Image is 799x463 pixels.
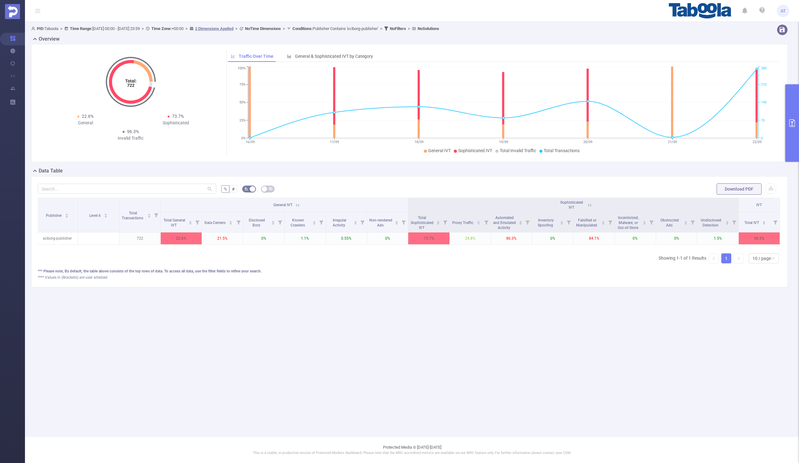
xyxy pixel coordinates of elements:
span: Publisher Contains 'sciborg-publisher' [292,26,378,31]
div: Sort [395,220,399,224]
i: Filter menu [647,212,656,232]
u: 2 Dimensions Applied [195,26,233,31]
p: 84.1% [573,232,614,244]
span: Obstructed Ads [660,218,679,227]
i: icon: caret-up [436,220,440,222]
span: Automated and Emulated Activity [493,216,516,230]
span: Undisclosed Detection [701,218,721,227]
button: Download PDF [717,183,762,195]
i: icon: caret-down [762,222,766,224]
p: sciborg-publisher [37,232,78,244]
span: # [232,187,235,192]
tspan: 70 [761,118,765,122]
b: Time Range: [70,26,92,31]
span: Total Invalid Traffic [500,148,536,153]
div: Sort [436,220,440,224]
i: icon: table [269,187,272,191]
tspan: 22/09 [752,140,761,144]
i: Filter menu [482,212,491,232]
div: Sort [189,220,192,224]
tspan: 21/09 [668,140,677,144]
span: Disclosed Bots [249,218,265,227]
i: Filter menu [152,198,160,232]
i: icon: down [771,256,775,261]
tspan: 25% [239,118,246,122]
i: icon: caret-down [560,222,564,224]
div: Sort [643,220,646,224]
i: Filter menu [358,212,367,232]
i: icon: user [31,27,37,31]
span: > [184,26,189,31]
li: 1 [721,253,731,263]
span: Total General IVT [164,218,185,227]
tspan: Total: [125,78,136,83]
span: 73.7% [172,114,184,119]
i: icon: caret-down [312,222,316,224]
li: Showing 1-1 of 1 Results [659,253,706,263]
tspan: 280 [761,67,767,71]
i: Filter menu [441,212,449,232]
i: icon: caret-up [147,213,151,215]
i: icon: caret-up [477,220,480,222]
i: icon: caret-up [560,220,564,222]
i: icon: caret-down [65,215,69,217]
i: icon: caret-down [436,222,440,224]
span: General IVT [273,203,292,207]
span: Total IVT [744,221,760,225]
tspan: 75% [239,82,246,87]
div: Sort [312,220,316,224]
div: Sort [147,213,151,217]
div: Sort [271,220,275,224]
div: 10 / page [752,254,771,263]
a: 1 [722,254,731,263]
i: icon: caret-up [271,220,275,222]
b: Conditions : [292,26,313,31]
div: Sort [65,213,69,217]
b: No Solutions [418,26,439,31]
p: 722 [120,232,160,244]
p: 96.3% [739,232,780,244]
div: Sort [560,220,564,224]
i: icon: caret-down [104,215,108,217]
p: 0.55% [326,232,367,244]
i: icon: caret-up [684,220,688,222]
img: Protected Media [5,4,20,19]
div: Sort [104,213,108,217]
span: Proxy Traffic [452,221,474,225]
span: > [406,26,412,31]
input: Search... [38,184,216,194]
i: Filter menu [276,212,284,232]
div: Sort [229,220,233,224]
i: icon: caret-down [229,222,233,224]
i: icon: bg-colors [244,187,248,191]
div: Sort [519,220,522,224]
i: icon: right [737,256,741,260]
i: icon: caret-down [477,222,480,224]
div: *** Please note, By default, the table above consists of the top rows of data. To access all data... [38,268,781,274]
p: 21.5% [202,232,243,244]
span: Falsified or Manipulated [576,218,598,227]
b: No Filters [390,26,406,31]
li: Previous Page [709,253,719,263]
h2: Overview [39,35,60,43]
tspan: 50% [239,101,246,105]
i: icon: left [712,256,716,260]
span: Traffic Over Time [239,54,273,59]
span: Data Centers [204,221,227,225]
span: Sophisticated IVT [458,148,492,153]
span: General IVT [428,148,451,153]
i: icon: caret-up [601,220,605,222]
i: icon: caret-up [65,213,69,215]
span: Sophisticated IVT [560,200,583,210]
i: Filter menu [730,212,738,232]
div: Sort [601,220,605,224]
i: icon: caret-up [725,220,729,222]
tspan: 0 [761,136,763,140]
span: > [233,26,239,31]
p: 1.5% [697,232,738,244]
p: 73.7% [408,232,449,244]
p: This is a stable, in production version of Protected Media's dashboard. Please note that the MRC ... [41,451,783,456]
span: > [58,26,64,31]
span: > [378,26,384,31]
li: Next Page [734,253,744,263]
